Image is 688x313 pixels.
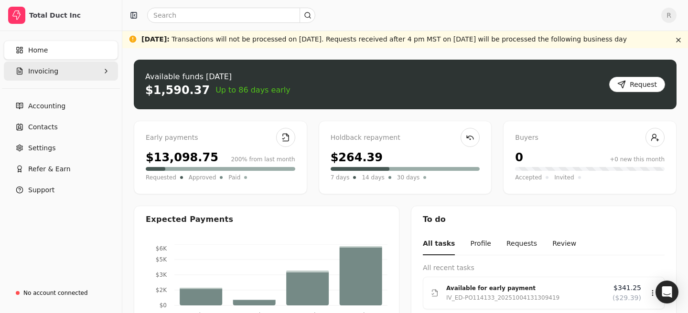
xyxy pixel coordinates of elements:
div: 0 [515,149,523,166]
span: Home [28,45,48,55]
span: 7 days [331,173,350,182]
tspan: $6K [156,245,167,252]
div: Buyers [515,133,665,143]
tspan: $3K [156,271,167,278]
button: Refer & Earn [4,159,118,178]
span: Refer & Earn [28,164,71,174]
a: Contacts [4,117,118,136]
span: Up to 86 days early [215,84,290,96]
tspan: $2K [156,287,167,293]
div: Early payments [146,133,295,143]
button: Profile [470,233,491,255]
div: Expected Payments [146,214,233,225]
div: IV_ED-PO114133_20251004131309419 [446,293,559,303]
div: Total Duct Inc [29,10,114,20]
div: All recent tasks [423,263,665,273]
button: All tasks [423,233,455,255]
span: Support [28,185,54,195]
button: Review [552,233,576,255]
span: Settings [28,143,55,153]
button: R [661,8,677,23]
span: 14 days [362,173,384,182]
div: 200% from last month [231,155,295,164]
button: Invoicing [4,62,118,81]
span: [DATE] : [141,35,170,43]
div: $13,098.75 [146,149,218,166]
span: Contacts [28,122,58,132]
tspan: $0 [160,302,167,309]
span: Invited [554,173,574,182]
span: Paid [228,173,240,182]
tspan: $5K [156,256,167,263]
span: $341.25 [613,283,641,293]
span: Requested [146,173,176,182]
span: Accepted [515,173,542,182]
input: Search [147,8,315,23]
div: Holdback repayment [331,133,480,143]
a: No account connected [4,284,118,302]
div: To do [411,206,676,233]
button: Request [609,77,665,92]
div: No account connected [23,289,88,297]
span: Approved [189,173,216,182]
span: 30 days [397,173,419,182]
div: +0 new this month [610,155,665,164]
button: Support [4,180,118,199]
button: Requests [506,233,537,255]
span: Invoicing [28,66,58,76]
a: Settings [4,138,118,157]
div: $264.39 [331,149,383,166]
div: Open Intercom Messenger [656,281,678,303]
div: Transactions will not be processed on [DATE]. Requests received after 4 pm MST on [DATE] will be ... [141,34,627,44]
a: Home [4,41,118,60]
div: Available for early payment [446,283,605,293]
span: Accounting [28,101,65,111]
a: Accounting [4,96,118,115]
span: ($29.39) [613,293,641,303]
div: Available funds [DATE] [145,71,290,83]
div: $1,590.37 [145,83,210,98]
